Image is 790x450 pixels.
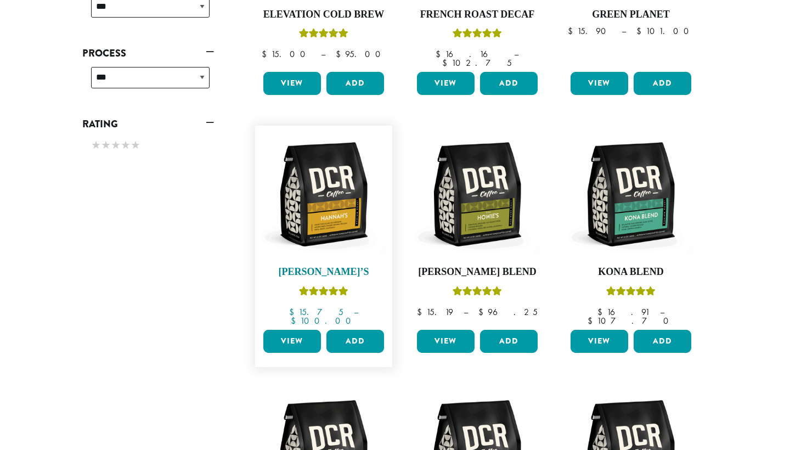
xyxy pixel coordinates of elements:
a: Kona BlendRated 5.00 out of 5 [568,131,694,325]
a: View [417,330,475,353]
span: $ [436,48,445,60]
a: Rating [82,115,214,133]
h4: [PERSON_NAME] Blend [414,266,540,278]
span: – [464,306,468,318]
div: Process [82,63,214,102]
button: Add [634,330,691,353]
bdi: 100.00 [291,315,356,327]
h4: Elevation Cold Brew [261,9,387,21]
span: $ [336,48,345,60]
bdi: 15.75 [289,306,343,318]
span: $ [442,57,452,69]
span: ★ [101,137,111,153]
span: – [321,48,325,60]
a: Process [82,44,214,63]
bdi: 102.75 [442,57,512,69]
span: ★ [121,137,131,153]
h4: Kona Blend [568,266,694,278]
span: ★ [91,137,101,153]
bdi: 95.00 [336,48,386,60]
div: Rated 5.00 out of 5 [453,27,502,43]
h4: French Roast Decaf [414,9,540,21]
span: ★ [131,137,140,153]
button: Add [326,72,384,95]
div: Rated 4.67 out of 5 [453,285,502,301]
span: $ [597,306,607,318]
button: Add [634,72,691,95]
span: $ [262,48,271,60]
bdi: 107.70 [588,315,674,327]
span: ★ [111,137,121,153]
bdi: 101.00 [636,25,694,37]
span: – [354,306,358,318]
bdi: 15.19 [417,306,453,318]
img: DCR-12oz-Hannahs-Stock-scaled.png [261,131,387,257]
span: $ [289,306,298,318]
h4: Green Planet [568,9,694,21]
div: Rated 5.00 out of 5 [606,285,656,301]
div: Rating [82,133,214,159]
a: View [263,72,321,95]
div: Rated 5.00 out of 5 [299,285,348,301]
span: $ [588,315,597,327]
span: $ [568,25,577,37]
div: Rated 5.00 out of 5 [299,27,348,43]
bdi: 16.91 [597,306,650,318]
a: View [263,330,321,353]
img: DCR-12oz-Kona-Blend-Stock-scaled.png [568,131,694,257]
button: Add [326,330,384,353]
span: – [660,306,664,318]
bdi: 96.25 [478,306,538,318]
bdi: 16.16 [436,48,504,60]
a: View [571,330,628,353]
img: DCR-12oz-Howies-Stock-scaled.png [414,131,540,257]
a: View [571,72,628,95]
button: Add [480,330,538,353]
button: Add [480,72,538,95]
span: – [514,48,518,60]
a: [PERSON_NAME] BlendRated 4.67 out of 5 [414,131,540,325]
span: $ [417,306,426,318]
h4: [PERSON_NAME]’s [261,266,387,278]
a: [PERSON_NAME]’sRated 5.00 out of 5 [261,131,387,325]
span: $ [291,315,300,327]
bdi: 15.90 [568,25,611,37]
a: View [417,72,475,95]
span: – [622,25,626,37]
bdi: 15.00 [262,48,311,60]
span: $ [478,306,488,318]
span: $ [636,25,646,37]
